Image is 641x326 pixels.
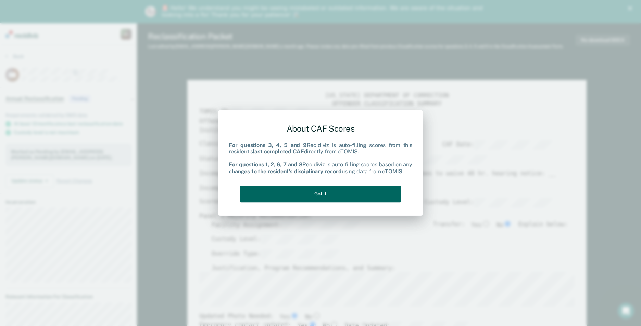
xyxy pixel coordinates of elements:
b: For questions 3, 4, 5 and 9 [229,142,307,148]
div: 🚨 Hello! We understand you might be seeing mislabeled or outdated information. We are aware of th... [162,5,485,18]
b: For questions 1, 2, 6, 7 and 8 [229,162,302,168]
b: last completed CAF [253,148,304,155]
button: Got it [240,186,401,202]
div: About CAF Scores [229,118,412,139]
b: changes to the resident's disciplinary record [229,168,342,175]
div: Recidiviz is auto-filling scores from this resident's directly from eTOMIS. Recidiviz is auto-fil... [229,142,412,175]
div: Close [628,6,635,10]
img: Profile image for Kim [145,6,156,17]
